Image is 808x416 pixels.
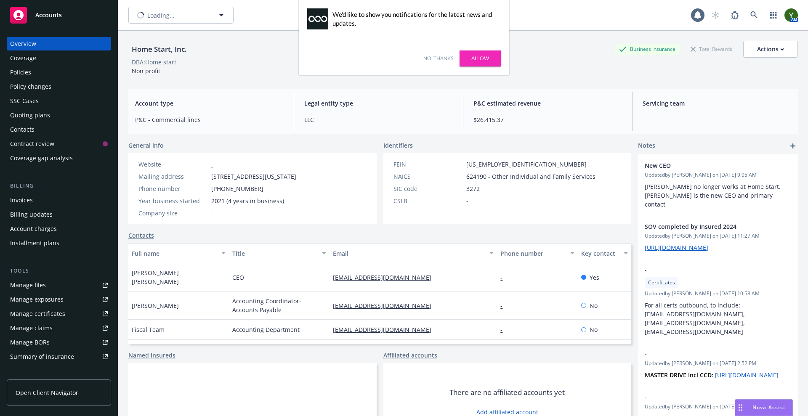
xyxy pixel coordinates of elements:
[135,99,284,108] span: Account type
[7,336,111,349] a: Manage BORs
[332,10,497,28] div: We'd like to show you notifications for the latest news and updates.
[10,109,50,122] div: Quoting plans
[643,99,791,108] span: Servicing team
[645,171,791,179] span: Updated by [PERSON_NAME] on [DATE] 9:05 AM
[460,50,501,66] a: Allow
[232,273,244,282] span: CEO
[138,196,208,205] div: Year business started
[645,301,747,336] span: For all certs outbound, to include: [EMAIL_ADDRESS][DOMAIN_NAME], [EMAIL_ADDRESS][DOMAIN_NAME], [...
[138,160,208,169] div: Website
[10,137,54,151] div: Contract review
[757,41,784,57] div: Actions
[473,99,622,108] span: P&C estimated revenue
[128,243,229,263] button: Full name
[466,160,587,169] span: [US_EMPLOYER_IDENTIFICATION_NUMBER]
[466,172,595,181] span: 624190 - Other Individual and Family Services
[638,215,798,259] div: SOV completed by Insured 2024Updatedby [PERSON_NAME] on [DATE] 11:27 AM[URL][DOMAIN_NAME]
[648,279,675,286] span: Certificates
[393,172,463,181] div: NAICS
[232,325,300,334] span: Accounting Department
[784,8,798,22] img: photo
[645,290,791,297] span: Updated by [PERSON_NAME] on [DATE] 10:58 AM
[735,400,746,416] div: Drag to move
[132,58,176,66] div: DBA: Home start
[135,115,284,124] span: P&C - Commercial lines
[765,7,782,24] a: Switch app
[304,99,453,108] span: Legal entity type
[449,387,565,397] span: There are no affiliated accounts yet
[645,350,769,358] span: -
[638,141,655,151] span: Notes
[10,307,65,321] div: Manage certificates
[645,232,791,240] span: Updated by [PERSON_NAME] on [DATE] 11:27 AM
[16,388,78,397] span: Open Client Navigator
[645,244,708,252] a: [URL][DOMAIN_NAME]
[128,7,234,24] button: Loading...
[229,243,330,263] button: Title
[132,268,226,286] span: [PERSON_NAME] [PERSON_NAME]
[638,343,798,386] div: -Updatedby [PERSON_NAME] on [DATE] 2:52 PMMASTER DRIVE Incl CCD: [URL][DOMAIN_NAME]
[746,7,763,24] a: Search
[7,267,111,275] div: Tools
[590,325,598,334] span: No
[10,236,59,250] div: Installment plans
[393,184,463,193] div: SIC code
[35,12,62,19] span: Accounts
[211,160,213,168] a: -
[383,351,437,360] a: Affiliated accounts
[138,209,208,217] div: Company size
[7,193,111,207] a: Invoices
[333,302,438,310] a: [EMAIL_ADDRESS][DOMAIN_NAME]
[743,41,798,58] button: Actions
[7,222,111,236] a: Account charges
[333,273,438,281] a: [EMAIL_ADDRESS][DOMAIN_NAME]
[333,326,438,334] a: [EMAIL_ADDRESS][DOMAIN_NAME]
[10,336,50,349] div: Manage BORs
[132,67,160,75] span: Non profit
[128,231,154,240] a: Contacts
[10,94,39,108] div: SSC Cases
[10,80,51,93] div: Policy changes
[128,141,164,150] span: General info
[466,196,468,205] span: -
[645,183,784,208] span: [PERSON_NAME] no longer works at Home Start. [PERSON_NAME] is the new CEO and primary contact
[128,351,175,360] a: Named insureds
[10,278,46,292] div: Manage files
[638,154,798,215] div: New CEOUpdatedby [PERSON_NAME] on [DATE] 9:05 AM[PERSON_NAME] no longer works at Home Start. [PER...
[645,371,713,379] strong: MASTER DRIVE Incl CCD:
[497,243,577,263] button: Phone number
[304,115,453,124] span: LLC
[7,94,111,108] a: SSC Cases
[752,404,786,411] span: Nova Assist
[715,371,779,379] a: [URL][DOMAIN_NAME]
[638,259,798,343] div: -CertificatesUpdatedby [PERSON_NAME] on [DATE] 10:58 AMFor all certs outbound, to include: [EMAIL...
[7,321,111,335] a: Manage claims
[7,51,111,65] a: Coverage
[7,151,111,165] a: Coverage gap analysis
[232,249,317,258] div: Title
[147,11,175,20] span: Loading...
[686,44,736,54] div: Total Rewards
[707,7,724,24] a: Start snowing
[466,184,480,193] span: 3272
[10,66,31,79] div: Policies
[645,161,769,170] span: New CEO
[132,301,179,310] span: [PERSON_NAME]
[7,278,111,292] a: Manage files
[10,350,74,363] div: Summary of insurance
[211,196,284,205] span: 2021 (4 years in business)
[10,321,53,335] div: Manage claims
[10,51,36,65] div: Coverage
[232,297,326,314] span: Accounting Coordinator-Accounts Payable
[7,307,111,321] a: Manage certificates
[10,151,73,165] div: Coverage gap analysis
[138,184,208,193] div: Phone number
[500,326,509,334] a: -
[10,222,57,236] div: Account charges
[500,302,509,310] a: -
[132,325,165,334] span: Fiscal Team
[7,350,111,363] a: Summary of insurance
[7,80,111,93] a: Policy changes
[383,141,413,150] span: Identifiers
[645,403,791,411] span: Updated by [PERSON_NAME] on [DATE] 1:54 PM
